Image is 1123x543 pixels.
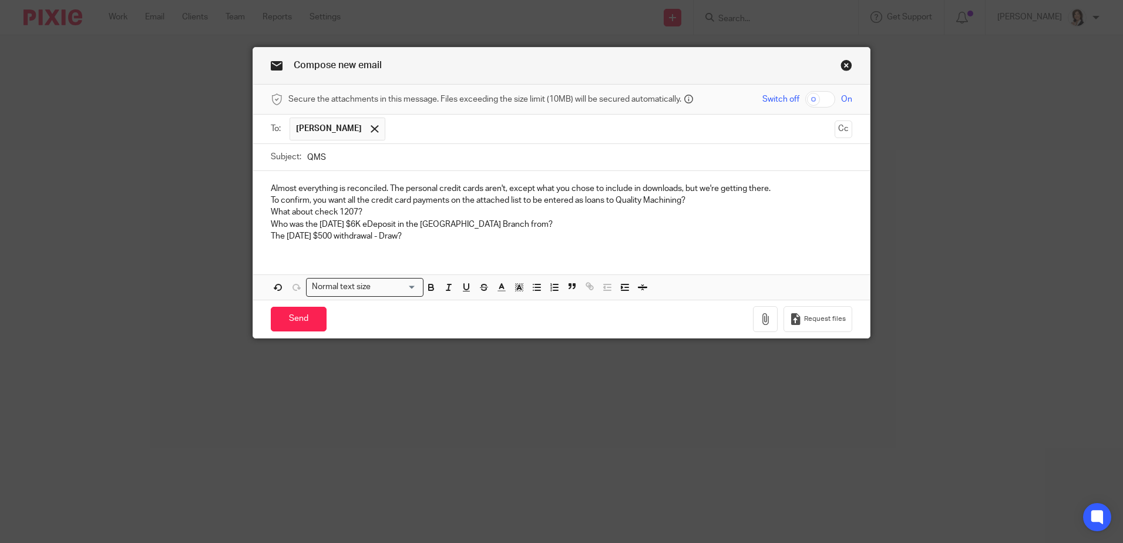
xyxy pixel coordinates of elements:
[271,230,852,242] p: The [DATE] $500 withdrawal - Draw?
[309,281,373,293] span: Normal text size
[296,123,362,135] span: [PERSON_NAME]
[784,306,852,333] button: Request files
[271,151,301,163] label: Subject:
[840,59,852,75] a: Close this dialog window
[762,93,799,105] span: Switch off
[804,314,846,324] span: Request files
[294,61,382,70] span: Compose new email
[288,93,681,105] span: Secure the attachments in this message. Files exceeding the size limit (10MB) will be secured aut...
[835,120,852,138] button: Cc
[271,123,284,135] label: To:
[271,307,327,332] input: Send
[271,195,852,206] p: To confirm, you want all the credit card payments on the attached list to be entered as loans to ...
[271,219,852,230] p: Who was the [DATE] $6K eDeposit in the [GEOGRAPHIC_DATA] Branch from?
[306,278,423,296] div: Search for option
[841,93,852,105] span: On
[374,281,416,293] input: Search for option
[271,183,852,195] p: Almost everything is reconciled. The personal credit cards aren't, except what you chose to inclu...
[271,206,852,218] p: What about check 1207?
